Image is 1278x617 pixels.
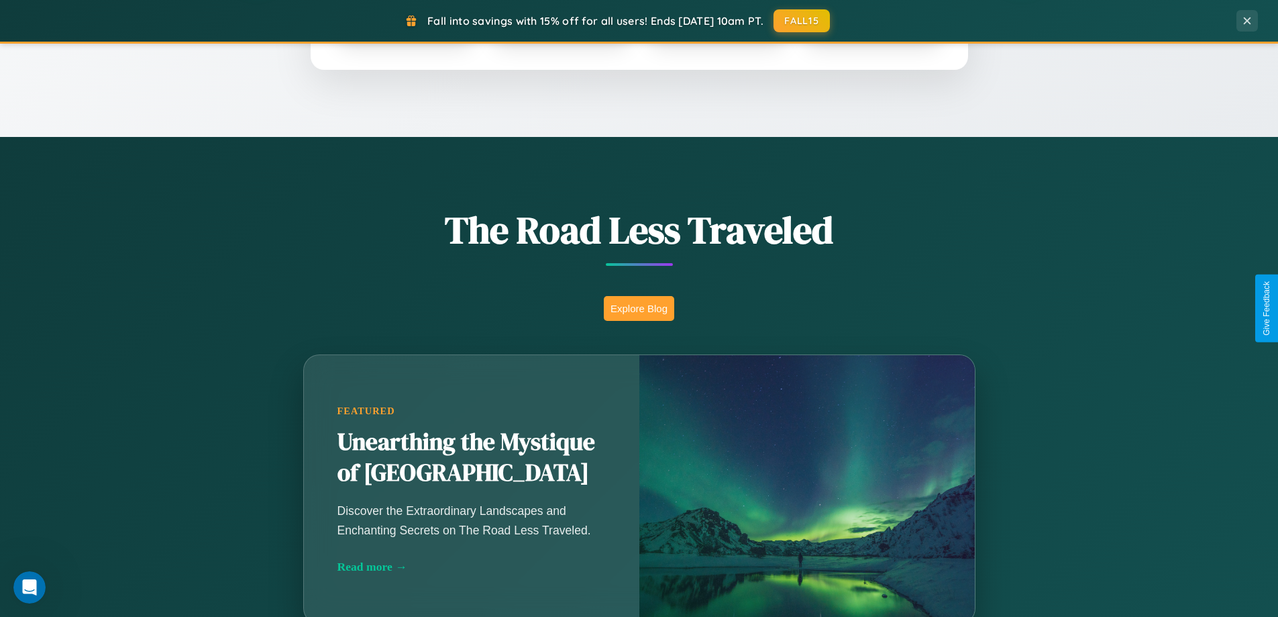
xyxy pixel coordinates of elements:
button: Explore Blog [604,296,674,321]
div: Give Feedback [1262,281,1271,336]
div: Featured [337,406,606,417]
h2: Unearthing the Mystique of [GEOGRAPHIC_DATA] [337,427,606,489]
button: FALL15 [774,9,830,32]
span: Fall into savings with 15% off for all users! Ends [DATE] 10am PT. [427,14,763,28]
div: Read more → [337,560,606,574]
iframe: Intercom live chat [13,571,46,604]
p: Discover the Extraordinary Landscapes and Enchanting Secrets on The Road Less Traveled. [337,502,606,539]
h1: The Road Less Traveled [237,204,1042,256]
